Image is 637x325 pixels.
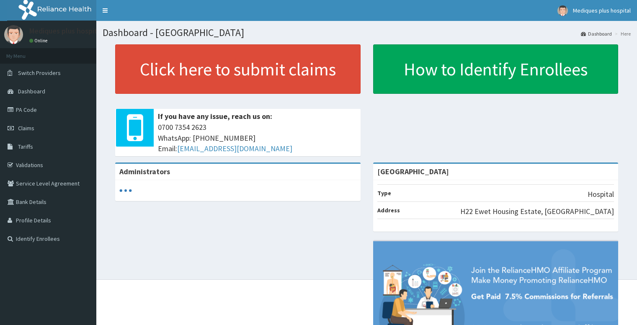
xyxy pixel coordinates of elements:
[460,206,614,217] p: H22 Ewet Housing Estate, [GEOGRAPHIC_DATA]
[158,122,356,154] span: 0700 7354 2623 WhatsApp: [PHONE_NUMBER] Email:
[18,143,33,150] span: Tariffs
[29,27,103,35] p: Mediques plus hospital
[115,44,361,94] a: Click here to submit claims
[29,38,49,44] a: Online
[377,189,391,197] b: Type
[613,30,631,37] li: Here
[177,144,292,153] a: [EMAIL_ADDRESS][DOMAIN_NAME]
[573,7,631,14] span: Mediques plus hospital
[377,206,400,214] b: Address
[18,69,61,77] span: Switch Providers
[119,167,170,176] b: Administrators
[18,88,45,95] span: Dashboard
[588,189,614,200] p: Hospital
[581,30,612,37] a: Dashboard
[18,124,34,132] span: Claims
[377,167,449,176] strong: [GEOGRAPHIC_DATA]
[103,27,631,38] h1: Dashboard - [GEOGRAPHIC_DATA]
[557,5,568,16] img: User Image
[158,111,272,121] b: If you have any issue, reach us on:
[119,184,132,197] svg: audio-loading
[373,44,619,94] a: How to Identify Enrollees
[4,25,23,44] img: User Image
